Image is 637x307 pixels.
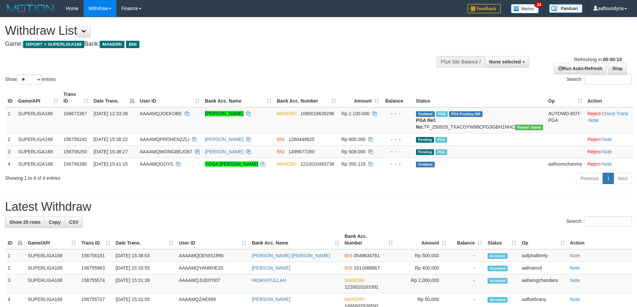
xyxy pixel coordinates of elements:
[5,274,25,293] td: 3
[416,118,436,130] b: PGA Ref. No:
[5,216,45,228] a: Show 25 rows
[354,265,380,271] span: Copy 1811688667 to clipboard
[15,158,61,170] td: SUPERLIGA168
[339,88,382,107] th: Amount: activate to sort column ascending
[5,88,15,107] th: ID
[449,249,485,262] td: -
[345,253,352,258] span: BNI
[449,262,485,274] td: -
[5,41,418,47] h4: Game: Bank:
[126,41,139,48] span: BNI
[570,278,580,283] a: Note
[602,161,612,167] a: Note
[396,274,449,293] td: Rp 2,000,000
[205,111,243,116] a: [PERSON_NAME]
[113,249,176,262] td: [DATE] 15:38:03
[94,161,128,167] span: [DATE] 15:41:15
[534,2,543,8] span: 34
[385,161,411,167] div: - - -
[277,111,297,116] span: MANDIRI
[252,278,286,283] a: HIDAYATULLAH
[588,137,601,142] a: Reject
[588,111,601,116] a: Reject
[205,161,258,167] a: YOGA [PERSON_NAME]
[385,148,411,155] div: - - -
[345,265,352,271] span: BNI
[202,88,274,107] th: Bank Acc. Name: activate to sort column ascending
[64,111,87,116] span: 156672367
[277,137,285,142] span: BNI
[5,145,15,158] td: 3
[519,274,567,293] td: aafsengchandara
[416,137,434,143] span: Pending
[396,230,449,249] th: Amount: activate to sort column ascending
[64,137,87,142] span: 156756242
[277,161,297,167] span: MANDIRI
[140,149,192,154] span: AAAAMQWONGBEJO87
[485,56,529,67] button: None selected
[345,278,364,283] span: MANDIRI
[5,133,15,145] td: 2
[25,249,79,262] td: SUPERLIGA168
[61,88,91,107] th: Trans ID: activate to sort column ascending
[5,230,25,249] th: ID: activate to sort column descending
[64,149,87,154] span: 156756250
[79,274,113,293] td: 156755574
[449,111,483,117] span: PGA Pending
[15,107,61,133] td: SUPERLIGA168
[354,253,380,258] span: Copy 0549634761 to clipboard
[574,57,622,62] span: Refreshing in:
[5,158,15,170] td: 4
[585,88,634,107] th: Action
[94,137,128,142] span: [DATE] 15:38:22
[511,4,539,13] img: Button%20Memo.svg
[5,262,25,274] td: 2
[519,249,567,262] td: aafphalkimly
[382,88,413,107] th: Balance
[277,149,285,154] span: BNI
[249,230,342,249] th: Bank Acc. Name: activate to sort column ascending
[588,149,601,154] a: Reject
[566,216,632,226] label: Search:
[5,172,260,181] div: Showing 1 to 4 of 4 entries
[79,230,113,249] th: Trans ID: activate to sort column ascending
[5,249,25,262] td: 1
[205,137,243,142] a: [PERSON_NAME]
[437,56,485,67] div: PGA Site Balance /
[570,253,580,258] a: Note
[64,161,87,167] span: 156756390
[15,145,61,158] td: SUPERLIGA168
[15,88,61,107] th: Game/API: activate to sort column ascending
[385,136,411,143] div: - - -
[585,133,634,145] td: ·
[546,107,585,133] td: AUTOWD-BOT-PGA
[546,88,585,107] th: Op: activate to sort column ascending
[436,111,448,117] span: Marked by aafsengchandara
[176,274,249,293] td: AAAAMQJUDIY007
[416,162,435,167] span: Grabbed
[25,230,79,249] th: Game/API: activate to sort column ascending
[341,111,369,116] span: Rp 2.100.000
[488,253,508,259] span: Accepted
[341,137,365,142] span: Rp 600.000
[252,297,290,302] a: [PERSON_NAME]
[549,4,582,13] img: panduan.png
[570,297,580,302] a: Note
[449,230,485,249] th: Balance: activate to sort column ascending
[274,88,339,107] th: Bank Acc. Number: activate to sort column ascending
[15,133,61,145] td: SUPERLIGA168
[342,230,396,249] th: Bank Acc. Number: activate to sort column ascending
[341,161,365,167] span: Rp 350.115
[69,219,79,225] span: CSV
[5,200,632,213] h1: Latest Withdraw
[602,149,612,154] a: Note
[25,274,79,293] td: SUPERLIGA168
[100,41,124,48] span: MANDIRI
[140,111,182,116] span: AAAAMQJOEKOBE
[5,3,56,13] img: MOTION_logo.png
[602,137,612,142] a: Note
[9,219,40,225] span: Show 25 rows
[49,219,61,225] span: Copy
[519,230,567,249] th: Op: activate to sort column ascending
[435,149,447,155] span: Marked by aafsoycanthlai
